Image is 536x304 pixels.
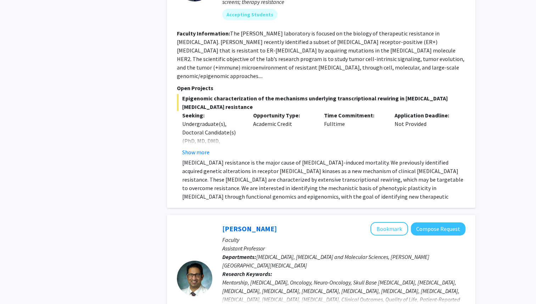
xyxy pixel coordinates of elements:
p: Seeking: [182,111,242,120]
span: [MEDICAL_DATA], [MEDICAL_DATA] and Molecular Sciences, [PERSON_NAME][GEOGRAPHIC_DATA][MEDICAL_DATA] [222,253,429,269]
div: Fulltime [319,111,390,156]
p: Assistant Professor [222,244,465,253]
mat-chip: Accepting Students [222,9,278,20]
iframe: Chat [5,272,30,299]
div: Undergraduate(s), Doctoral Candidate(s) (PhD, MD, DMD, PharmD, etc.), Postdoctoral Researcher(s) ... [182,120,242,196]
span: Epigenomic characterization of the mechanisms underlying transcriptional rewiring in [MEDICAL_DAT... [177,94,465,111]
div: Not Provided [389,111,460,156]
b: Departments: [222,253,256,260]
p: Application Deadline: [395,111,455,120]
p: Opportunity Type: [253,111,313,120]
p: [MEDICAL_DATA] resistance is the major cause of [MEDICAL_DATA]-induced mortality. We previously i... [182,158,465,209]
p: Open Projects [177,84,465,92]
fg-read-more: The [PERSON_NAME] laboratory is focused on the biology of therapeutic resistance in [MEDICAL_DATA... [177,30,464,79]
button: Show more [182,148,210,156]
button: Compose Request to Raj Mukherjee [411,222,465,236]
div: Academic Credit [248,111,319,156]
b: Research Keywords: [222,270,272,277]
p: Time Commitment: [324,111,384,120]
b: Faculty Information: [177,30,230,37]
button: Add Raj Mukherjee to Bookmarks [370,222,408,236]
p: Faculty [222,236,465,244]
a: [PERSON_NAME] [222,224,277,233]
